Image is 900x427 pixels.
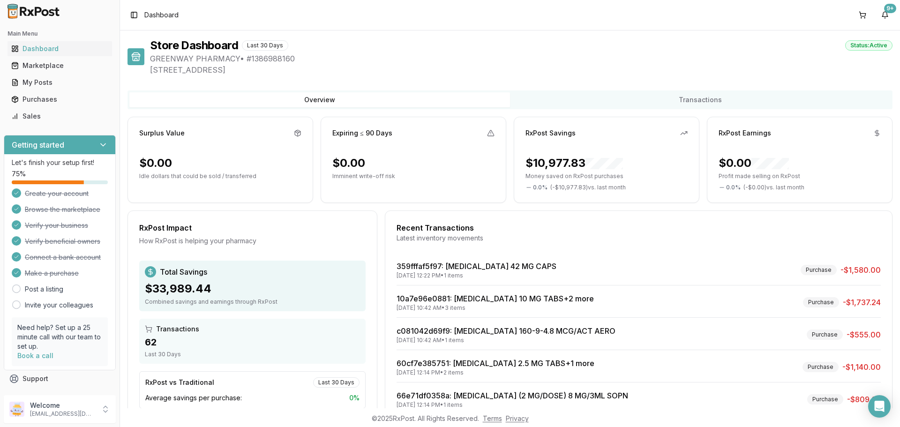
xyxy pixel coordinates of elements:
[144,10,179,20] nav: breadcrumb
[139,236,366,246] div: How RxPost is helping your pharmacy
[397,391,628,400] a: 66e71df0358a: [MEDICAL_DATA] (2 MG/DOSE) 8 MG/3ML SOPN
[25,269,79,278] span: Make a purchase
[145,336,360,349] div: 62
[743,184,804,191] span: ( - $0.00 ) vs. last month
[4,387,116,404] button: Feedback
[25,205,100,214] span: Browse the marketplace
[7,74,112,91] a: My Posts
[845,40,892,51] div: Status: Active
[12,169,26,179] span: 75 %
[144,10,179,20] span: Dashboard
[397,401,628,409] div: [DATE] 12:14 PM • 1 items
[483,414,502,422] a: Terms
[4,4,64,19] img: RxPost Logo
[397,337,615,344] div: [DATE] 10:42 AM • 1 items
[525,172,688,180] p: Money saved on RxPost purchases
[397,222,881,233] div: Recent Transactions
[25,189,89,198] span: Create your account
[807,330,843,340] div: Purchase
[4,41,116,56] button: Dashboard
[397,359,594,368] a: 60cf7e385751: [MEDICAL_DATA] 2.5 MG TABS+1 more
[332,128,392,138] div: Expiring ≤ 90 Days
[719,172,881,180] p: Profit made selling on RxPost
[25,253,101,262] span: Connect a bank account
[397,304,594,312] div: [DATE] 10:42 AM • 3 items
[11,78,108,87] div: My Posts
[4,58,116,73] button: Marketplace
[4,370,116,387] button: Support
[884,4,896,13] div: 9+
[139,222,366,233] div: RxPost Impact
[11,44,108,53] div: Dashboard
[847,394,881,405] span: -$809.65
[7,57,112,74] a: Marketplace
[397,272,556,279] div: [DATE] 12:22 PM • 1 items
[12,139,64,150] h3: Getting started
[11,61,108,70] div: Marketplace
[145,351,360,358] div: Last 30 Days
[17,323,102,351] p: Need help? Set up a 25 minute call with our team to set up.
[4,92,116,107] button: Purchases
[7,30,112,37] h2: Main Menu
[801,265,837,275] div: Purchase
[7,91,112,108] a: Purchases
[726,184,741,191] span: 0.0 %
[525,156,623,171] div: $10,977.83
[145,378,214,387] div: RxPost vs Traditional
[840,264,881,276] span: -$1,580.00
[7,40,112,57] a: Dashboard
[533,184,547,191] span: 0.0 %
[9,402,24,417] img: User avatar
[349,393,360,403] span: 0 %
[550,184,626,191] span: ( - $10,977.83 ) vs. last month
[868,395,891,418] div: Open Intercom Messenger
[313,377,360,388] div: Last 30 Days
[803,297,839,307] div: Purchase
[156,324,199,334] span: Transactions
[506,414,529,422] a: Privacy
[525,128,576,138] div: RxPost Savings
[25,237,100,246] span: Verify beneficial owners
[145,393,242,403] span: Average savings per purchase:
[25,221,88,230] span: Verify your business
[139,172,301,180] p: Idle dollars that could be sold / transferred
[150,53,892,64] span: GREENWAY PHARMACY • # 1386988160
[139,156,172,171] div: $0.00
[397,262,556,271] a: 359fffaf5f97: [MEDICAL_DATA] 42 MG CAPS
[397,294,594,303] a: 10a7e96e0881: [MEDICAL_DATA] 10 MG TABS+2 more
[30,401,95,410] p: Welcome
[242,40,288,51] div: Last 30 Days
[11,95,108,104] div: Purchases
[397,326,615,336] a: c081042d69f9: [MEDICAL_DATA] 160-9-4.8 MCG/ACT AERO
[843,297,881,308] span: -$1,737.24
[12,158,108,167] p: Let's finish your setup first!
[332,172,495,180] p: Imminent write-off risk
[719,128,771,138] div: RxPost Earnings
[30,410,95,418] p: [EMAIL_ADDRESS][DOMAIN_NAME]
[397,233,881,243] div: Latest inventory movements
[4,109,116,124] button: Sales
[719,156,789,171] div: $0.00
[145,298,360,306] div: Combined savings and earnings through RxPost
[160,266,207,277] span: Total Savings
[842,361,881,373] span: -$1,140.00
[802,362,839,372] div: Purchase
[150,38,238,53] h1: Store Dashboard
[877,7,892,22] button: 9+
[17,352,53,360] a: Book a call
[25,300,93,310] a: Invite your colleagues
[11,112,108,121] div: Sales
[129,92,510,107] button: Overview
[7,108,112,125] a: Sales
[510,92,891,107] button: Transactions
[847,329,881,340] span: -$555.00
[807,394,843,405] div: Purchase
[4,75,116,90] button: My Posts
[25,285,63,294] a: Post a listing
[397,369,594,376] div: [DATE] 12:14 PM • 2 items
[332,156,365,171] div: $0.00
[150,64,892,75] span: [STREET_ADDRESS]
[145,281,360,296] div: $33,989.44
[22,391,54,400] span: Feedback
[139,128,185,138] div: Surplus Value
